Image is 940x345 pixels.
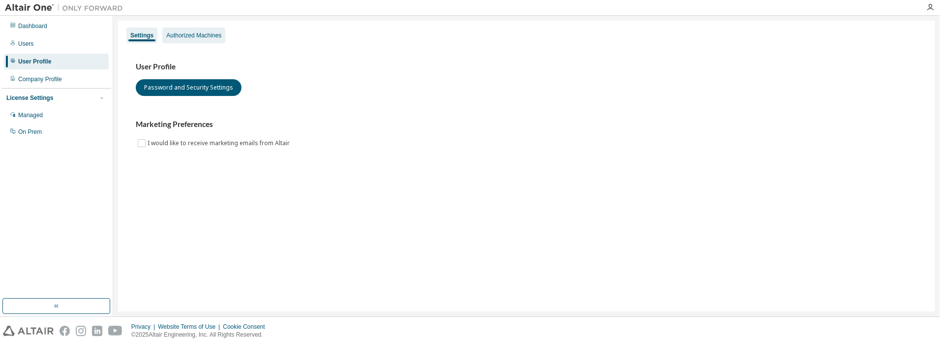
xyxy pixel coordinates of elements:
[18,75,62,83] div: Company Profile
[18,111,43,119] div: Managed
[76,326,86,336] img: instagram.svg
[5,3,128,13] img: Altair One
[18,22,47,30] div: Dashboard
[130,31,153,39] div: Settings
[136,62,917,72] h3: User Profile
[60,326,70,336] img: facebook.svg
[223,323,271,331] div: Cookie Consent
[108,326,122,336] img: youtube.svg
[18,128,42,136] div: On Prem
[136,79,242,96] button: Password and Security Settings
[158,323,223,331] div: Website Terms of Use
[18,58,51,65] div: User Profile
[166,31,221,39] div: Authorized Machines
[3,326,54,336] img: altair_logo.svg
[148,137,292,149] label: I would like to receive marketing emails from Altair
[136,120,917,129] h3: Marketing Preferences
[18,40,33,48] div: Users
[131,323,158,331] div: Privacy
[6,94,53,102] div: License Settings
[131,331,271,339] p: © 2025 Altair Engineering, Inc. All Rights Reserved.
[92,326,102,336] img: linkedin.svg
